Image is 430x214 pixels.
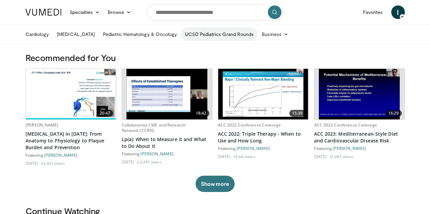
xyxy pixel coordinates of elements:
img: VuMedi Logo [25,9,62,16]
div: Featuring: [218,145,309,151]
a: 16:29 [314,69,405,119]
img: b0c32e83-cd40-4939-b266-f52db6655e49.620x360_q85_upscale.jpg [319,69,400,119]
a: [MEDICAL_DATA] [53,27,99,41]
li: [DATE] [218,154,233,159]
a: UCSD Pediatrics Grand Rounds [181,27,258,41]
a: 18:42 [122,69,212,119]
div: Featuring: [122,151,212,156]
a: Specialties [66,5,104,19]
a: ACC 2022 Conference Coverage [218,122,281,128]
li: [DATE] [122,159,136,164]
img: 9cc0c993-ed59-4664-aa07-2acdd981abd5.620x360_q85_upscale.jpg [218,69,308,119]
a: [PERSON_NAME] [140,151,174,156]
li: 23,297 views [137,159,161,164]
a: ACC 2023: Mediterranean-Style Diet and Cardiovascular Disease Risk [314,131,405,144]
a: [PERSON_NAME] [237,146,270,151]
a: Lp(a): When to Measure it and What to Do About it [122,136,212,150]
a: Browse [104,5,135,19]
div: Featuring: [314,145,405,151]
a: ACC 2022: Triple Therapy - When to Use and How Long [218,131,309,144]
span: 20:47 [97,110,113,117]
a: Cardiology [21,27,53,41]
a: [MEDICAL_DATA] in [DATE]: From Anatomy to Physiology to Plaque Burden and Prevention [25,131,116,151]
a: Collaborative CME and Research Network (CCRN) [122,122,186,133]
span: 16:29 [385,110,402,117]
img: 823da73b-7a00-425d-bb7f-45c8b03b10c3.620x360_q85_upscale.jpg [26,69,116,119]
li: [DATE] [25,160,40,166]
li: [DATE] [314,154,329,159]
a: [PERSON_NAME] [44,153,78,157]
li: 42,821 views [41,160,65,166]
span: 15:39 [289,110,306,117]
h3: Recommended for You [25,52,405,63]
button: Show more [195,176,235,192]
a: [PERSON_NAME] [25,122,58,128]
span: 18:42 [193,110,209,117]
input: Search topics, interventions [147,4,283,20]
a: 20:47 [26,69,116,119]
a: Pediatric Hematology & Oncology [99,27,181,41]
a: 15:39 [218,69,308,119]
a: [PERSON_NAME] [333,146,366,151]
img: 7a20132b-96bf-405a-bedd-783937203c38.620x360_q85_upscale.jpg [126,69,208,119]
li: 14,661 views [233,154,255,159]
a: Favorites [359,5,387,19]
a: ACC 2023 Conference Coverage [314,122,377,128]
a: I [391,5,405,19]
li: 12,087 views [329,154,353,159]
div: Featuring: [25,152,116,158]
a: Business [258,27,292,41]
